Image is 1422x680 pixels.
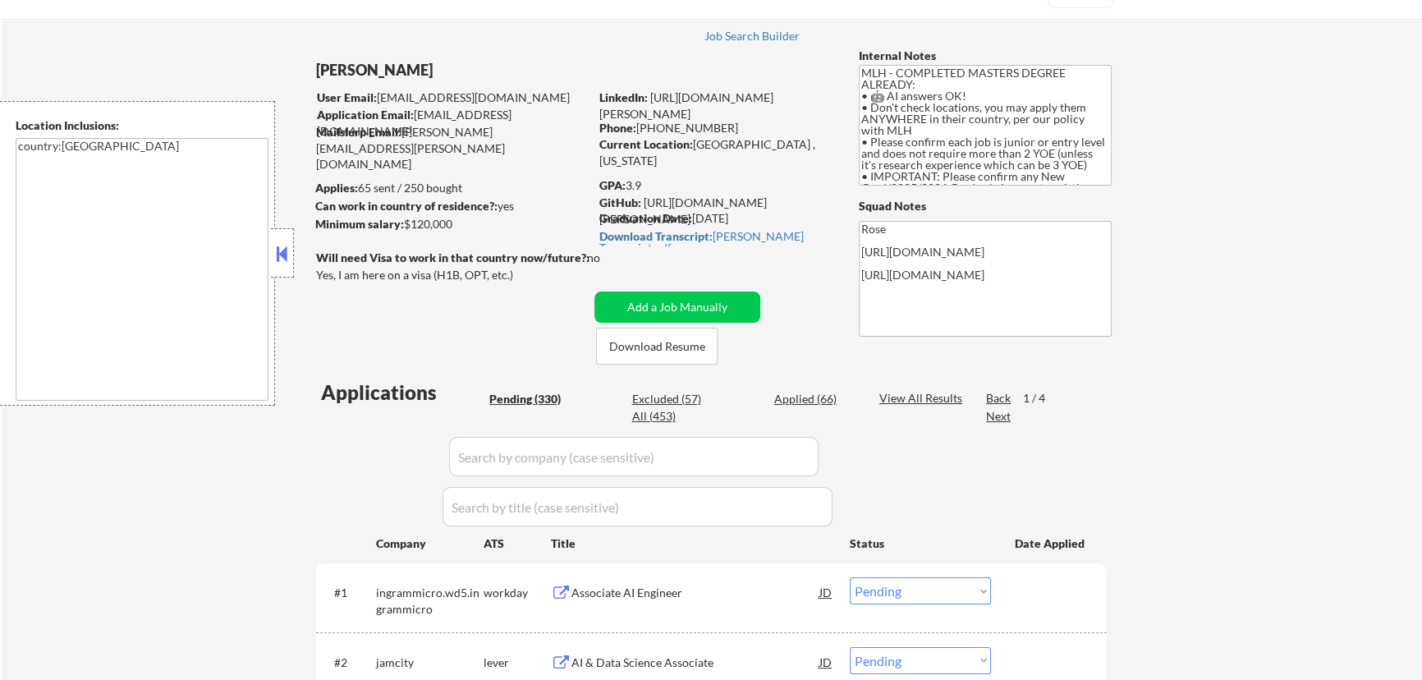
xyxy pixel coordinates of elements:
[315,198,584,214] div: yes
[315,216,589,232] div: $120,000
[16,117,268,134] div: Location Inclusions:
[316,250,589,264] strong: Will need Visa to work in that country now/future?:
[631,408,713,425] div: All (453)
[704,30,800,42] div: Job Search Builder
[443,487,833,526] input: Search by title (case sensitive)
[551,535,834,552] div: Title
[484,585,551,601] div: workday
[1015,535,1087,552] div: Date Applied
[489,391,571,407] div: Pending (330)
[376,655,484,671] div: jamcity
[571,585,819,601] div: Associate AI Engineer
[599,231,828,254] div: [PERSON_NAME] Transcript.pdf
[1023,390,1061,407] div: 1 / 4
[818,647,834,677] div: JD
[599,136,832,168] div: [GEOGRAPHIC_DATA] , [US_STATE]
[317,90,377,104] strong: User Email:
[986,390,1012,407] div: Back
[571,655,819,671] div: AI & Data Science Associate
[587,250,634,266] div: no
[986,408,1012,425] div: Next
[599,121,636,135] strong: Phone:
[321,383,484,402] div: Applications
[449,437,819,476] input: Search by company (case sensitive)
[316,124,589,172] div: [PERSON_NAME][EMAIL_ADDRESS][PERSON_NAME][DOMAIN_NAME]
[631,391,713,407] div: Excluded (57)
[317,107,589,139] div: [EMAIL_ADDRESS][DOMAIN_NAME]
[859,48,1112,64] div: Internal Notes
[599,90,648,104] strong: LinkedIn:
[599,120,832,136] div: [PHONE_NUMBER]
[599,195,641,209] strong: GitHub:
[879,390,967,407] div: View All Results
[317,108,414,122] strong: Application Email:
[704,30,800,46] a: Job Search Builder
[594,292,760,323] button: Add a Job Manually
[599,177,834,194] div: 3.9
[599,137,693,151] strong: Current Location:
[859,198,1112,214] div: Squad Notes
[316,267,594,283] div: Yes, I am here on a visa (H1B, OPT, etc.)
[315,199,498,213] strong: Can work in country of residence?:
[315,217,404,231] strong: Minimum salary:
[484,535,551,552] div: ATS
[596,328,718,365] button: Download Resume
[334,585,363,601] div: #1
[315,180,589,196] div: 65 sent / 250 bought
[334,655,363,671] div: #2
[599,178,626,192] strong: GPA:
[316,60,654,80] div: [PERSON_NAME]
[315,181,358,195] strong: Applies:
[376,585,484,617] div: ingrammicro.wd5.ingrammicro
[599,90,773,121] a: [URL][DOMAIN_NAME][PERSON_NAME]
[599,195,767,226] a: [URL][DOMAIN_NAME][PERSON_NAME]
[774,391,856,407] div: Applied (66)
[850,528,991,558] div: Status
[316,125,401,139] strong: Mailslurp Email:
[599,210,832,227] div: [DATE]
[599,229,713,243] strong: Download Transcript:
[599,211,692,225] strong: Graduation Date:
[818,577,834,607] div: JD
[484,655,551,671] div: lever
[599,230,828,246] a: Download Transcript:[PERSON_NAME] Transcript.pdf
[317,90,589,106] div: [EMAIL_ADDRESS][DOMAIN_NAME]
[376,535,484,552] div: Company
